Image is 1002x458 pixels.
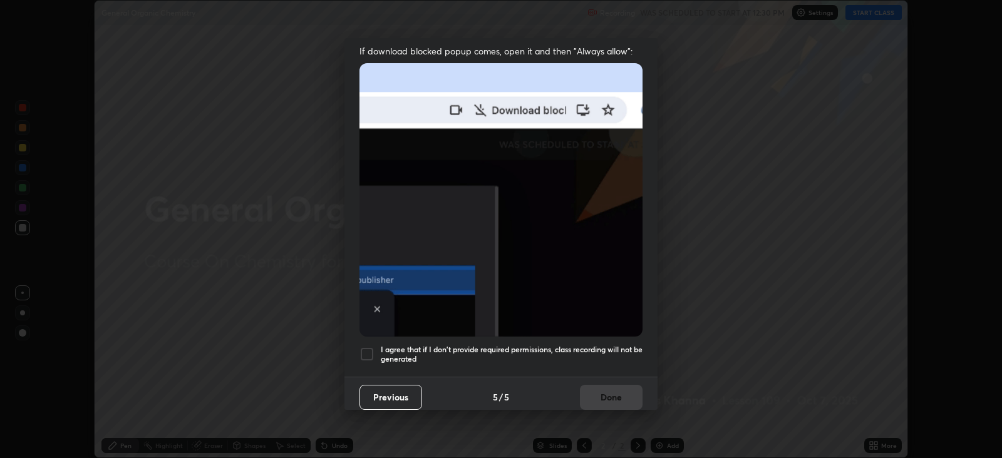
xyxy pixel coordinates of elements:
[359,385,422,410] button: Previous
[504,390,509,404] h4: 5
[381,345,643,364] h5: I agree that if I don't provide required permissions, class recording will not be generated
[499,390,503,404] h4: /
[359,63,643,337] img: downloads-permission-blocked.gif
[493,390,498,404] h4: 5
[359,45,643,57] span: If download blocked popup comes, open it and then "Always allow":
